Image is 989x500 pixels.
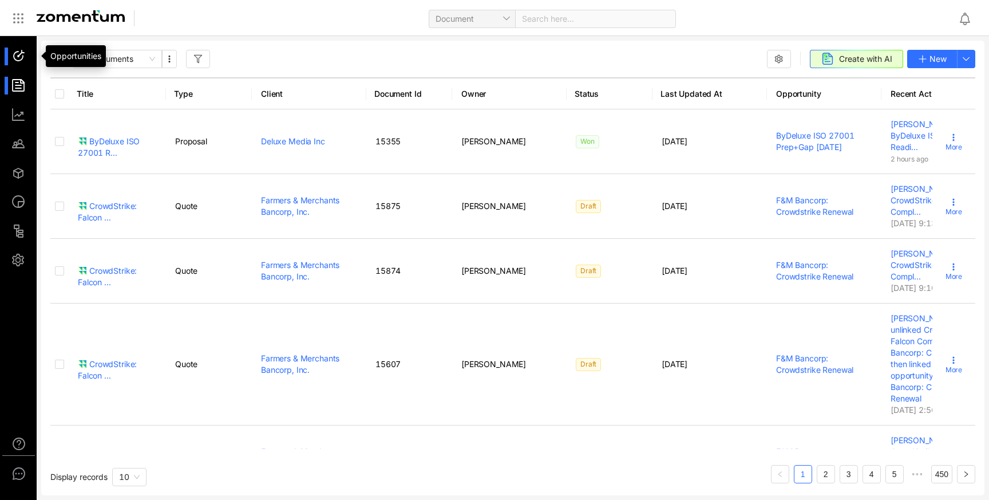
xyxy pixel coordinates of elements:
th: Opportunity [767,77,881,109]
a: 450 [932,466,952,483]
td: 15871 [366,426,452,490]
a: F&M Bancorp: Crowdstrike Renewal [776,447,853,468]
td: [PERSON_NAME] [452,174,567,239]
span: Status [575,88,638,100]
span: [PERSON_NAME] edited CrowdStrike: Falcon Compl... [891,435,981,468]
td: Quote [166,174,252,239]
td: [PERSON_NAME] [452,239,567,304]
span: Draft [576,200,601,213]
li: 5 [885,465,904,483]
span: [PERSON_NAME] opened ByDeluxe ISO 27001 Readi... [891,119,986,152]
a: CrowdStrike: Falcon ... [78,359,157,370]
div: CrowdStrike: Falcon ... [78,265,157,288]
span: Document [436,10,509,27]
span: More [946,207,962,217]
td: Quote [166,239,252,304]
li: Next Page [957,465,975,483]
span: F&M Bancorp: Crowdstrike Renewal [891,371,970,403]
a: CrowdStrike: Falcon ... [78,265,157,277]
li: 2 [817,465,835,483]
span: More [946,365,962,375]
span: and then linked document to opportunity [891,348,986,380]
span: Title [77,88,152,100]
a: 3 [840,466,857,483]
span: left [777,471,784,478]
span: [PERSON_NAME] edited CrowdStrike: Falcon Compl... [891,249,981,281]
a: ByDeluxe ISO 27001 Prep+Gap [DATE] [776,131,854,152]
span: More [946,142,962,152]
li: 4 [863,465,881,483]
td: Proposal [166,109,252,174]
a: Farmers & Merchants Bancorp, Inc. [261,260,339,281]
td: 15875 [366,174,452,239]
span: Create with AI [839,53,892,65]
span: ••• [908,465,927,483]
li: 3 [840,465,858,483]
a: F&M Bancorp: Crowdstrike Renewal [776,195,853,216]
div: Opportunities [46,45,106,67]
a: 1 [794,466,812,483]
span: Display records [50,472,108,482]
li: 450 [931,465,952,483]
td: Quote [166,304,252,426]
td: [DATE] [652,109,767,174]
a: 5 [886,466,903,483]
span: [DATE] 2:56 PM [891,405,951,415]
a: F&M Bancorp: Crowdstrike Renewal [776,260,853,281]
td: 15874 [366,239,452,304]
a: Farmers & Merchants Bancorp, Inc. [261,447,339,468]
td: [DATE] [652,426,767,490]
span: [PERSON_NAME] edited CrowdStrike: Falcon Compl... [891,184,981,216]
span: right [963,471,970,478]
td: [PERSON_NAME] [452,426,567,490]
a: Farmers & Merchants Bancorp, Inc. [261,195,339,216]
span: Document Id [374,88,438,100]
span: Draft [576,358,601,371]
th: Client [252,77,366,109]
td: Quote [166,426,252,490]
span: 2 hours ago [891,155,928,163]
td: [DATE] [652,239,767,304]
a: CrowdStrike: Falcon ... [78,200,157,212]
li: Previous Page [771,465,789,483]
span: [PERSON_NAME] unlinked CrowdStrike: Falcon Com... [891,313,971,346]
span: Won [576,135,599,148]
div: CrowdStrike: Falcon ... [78,200,157,223]
a: 2 [817,466,834,483]
a: F&M Bancorp: Crowdstrike Renewal [776,353,853,375]
li: Next 5 Pages [908,465,927,483]
td: [DATE] [652,174,767,239]
img: Zomentum Logo [37,10,125,22]
button: left [771,465,789,483]
a: [PERSON_NAME] edited CrowdStrike: Falcon Compl...[DATE] 9:13 AM [891,183,987,228]
td: [PERSON_NAME] [452,109,567,174]
button: right [957,465,975,483]
a: 4 [863,466,880,483]
td: 15607 [366,304,452,426]
a: Farmers & Merchants Bancorp, Inc. [261,353,339,375]
span: Type [174,88,238,100]
span: [DATE] 9:13 AM [891,218,951,228]
span: Last Updated At [660,88,753,100]
button: Create with AI [810,50,903,68]
td: [PERSON_NAME] [452,304,567,426]
span: More [946,271,962,282]
div: CrowdStrike: Falcon ... [78,359,157,381]
a: Deluxe Media Inc [261,136,325,146]
div: ByDeluxe ISO 27001 R... [78,136,157,159]
td: [DATE] [652,304,767,426]
th: Owner [452,77,567,109]
div: Notifications [958,5,981,32]
a: ByDeluxe ISO 27001 R... [78,136,157,147]
td: 15355 [366,109,452,174]
span: All Documents [80,50,155,68]
a: [PERSON_NAME] opened ByDeluxe ISO 27001 Readi...2 hours ago [891,119,987,163]
span: Draft [576,265,601,278]
span: [DATE] 9:10 AM [891,283,951,293]
a: [PERSON_NAME] edited CrowdStrike: Falcon Compl...[DATE] 9:10 AM [891,248,987,293]
li: 1 [794,465,812,483]
a: [PERSON_NAME] unlinked CrowdStrike: Falcon Com...F&M Bancorp: CrowdStrikeand then linked document... [891,313,987,415]
span: 10 [119,472,129,482]
span: New [929,53,947,65]
button: New [907,50,958,68]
